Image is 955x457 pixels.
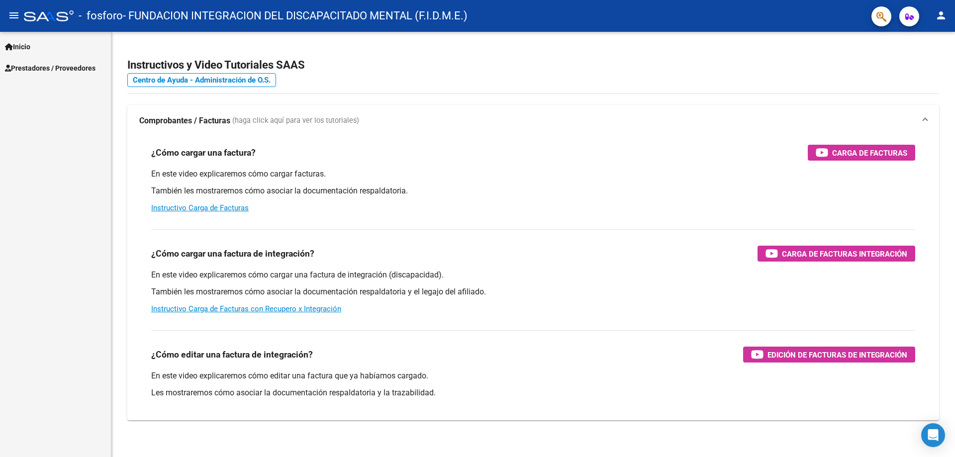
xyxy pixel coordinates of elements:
[832,147,907,159] span: Carga de Facturas
[127,56,939,75] h2: Instructivos y Video Tutoriales SAAS
[151,203,249,212] a: Instructivo Carga de Facturas
[758,246,915,262] button: Carga de Facturas Integración
[151,169,915,180] p: En este video explicaremos cómo cargar facturas.
[151,146,256,160] h3: ¿Cómo cargar una factura?
[151,304,341,313] a: Instructivo Carga de Facturas con Recupero x Integración
[151,185,915,196] p: También les mostraremos cómo asociar la documentación respaldatoria.
[127,73,276,87] a: Centro de Ayuda - Administración de O.S.
[232,115,359,126] span: (haga click aquí para ver los tutoriales)
[921,423,945,447] div: Open Intercom Messenger
[151,270,915,280] p: En este video explicaremos cómo cargar una factura de integración (discapacidad).
[127,105,939,137] mat-expansion-panel-header: Comprobantes / Facturas (haga click aquí para ver los tutoriales)
[782,248,907,260] span: Carga de Facturas Integración
[5,63,95,74] span: Prestadores / Proveedores
[127,137,939,420] div: Comprobantes / Facturas (haga click aquí para ver los tutoriales)
[8,9,20,21] mat-icon: menu
[743,347,915,363] button: Edición de Facturas de integración
[151,370,915,381] p: En este video explicaremos cómo editar una factura que ya habíamos cargado.
[767,349,907,361] span: Edición de Facturas de integración
[808,145,915,161] button: Carga de Facturas
[151,387,915,398] p: Les mostraremos cómo asociar la documentación respaldatoria y la trazabilidad.
[79,5,123,27] span: - fosforo
[151,348,313,362] h3: ¿Cómo editar una factura de integración?
[5,41,30,52] span: Inicio
[151,286,915,297] p: También les mostraremos cómo asociar la documentación respaldatoria y el legajo del afiliado.
[139,115,230,126] strong: Comprobantes / Facturas
[123,5,468,27] span: - FUNDACION INTEGRACION DEL DISCAPACITADO MENTAL (F.I.D.M.E.)
[151,247,314,261] h3: ¿Cómo cargar una factura de integración?
[935,9,947,21] mat-icon: person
